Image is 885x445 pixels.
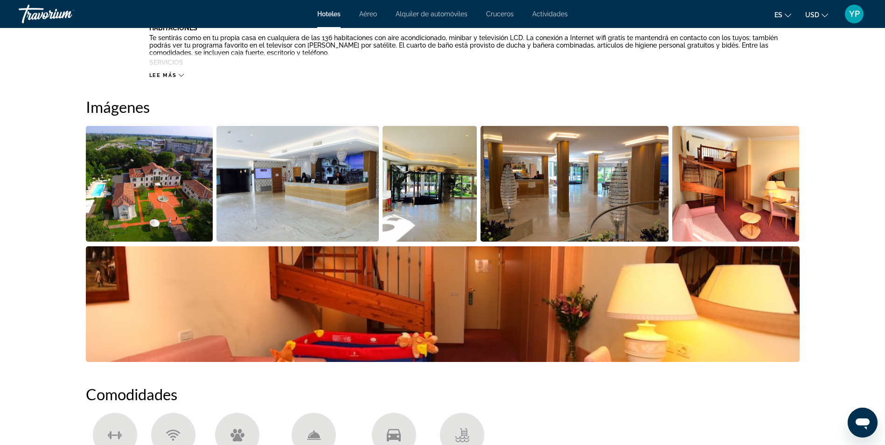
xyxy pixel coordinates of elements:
a: Cruceros [486,10,514,18]
button: Abrir control deslizante de imagen a pantalla completa [86,125,213,242]
button: Abrir control deslizante de imagen a pantalla completa [481,125,669,242]
a: Alquiler de automóviles [396,10,467,18]
a: Actividades [532,10,568,18]
a: Aéreo [359,10,377,18]
span: Lee más [149,72,177,78]
b: Habitaciones [149,24,197,32]
button: Abrir control deslizante de imagen a pantalla completa [86,246,800,362]
h2: Comodidades [86,385,800,403]
iframe: Botón para iniciar la ventana de mensajería [848,408,878,438]
span: es [774,11,782,19]
button: Cambiar moneda [805,8,828,21]
a: Hoteles [317,10,341,18]
a: Travorium [19,2,112,26]
p: Te sentirás como en tu propia casa en cualquiera de las 136 habitaciones con aire acondicionado, ... [149,34,800,56]
button: Abrir control deslizante de imagen a pantalla completa [383,125,477,242]
span: USD [805,11,819,19]
button: Cambiar idioma [774,8,791,21]
button: Abrir control deslizante de imagen a pantalla completa [672,125,800,242]
button: Menú de usuario [842,4,866,24]
button: Lee más [149,72,184,79]
span: YP [849,9,860,19]
button: Abrir control deslizante de imagen a pantalla completa [216,125,379,242]
h2: Imágenes [86,97,800,116]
